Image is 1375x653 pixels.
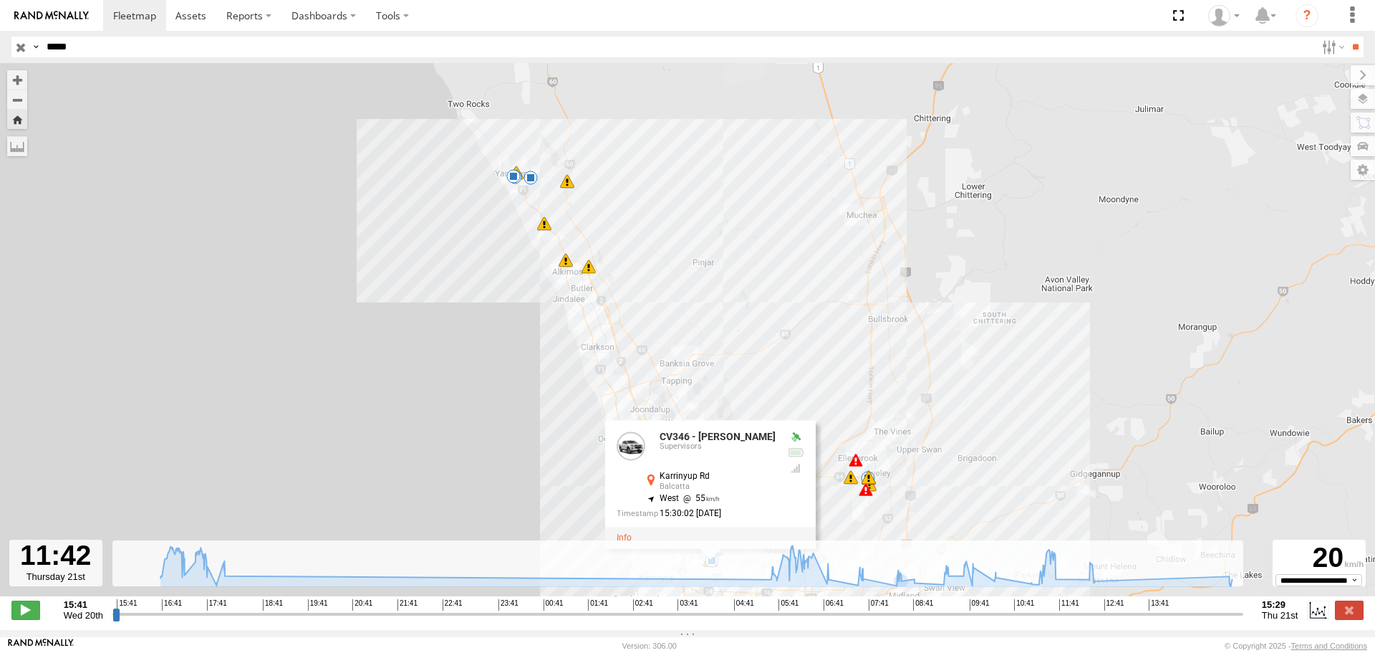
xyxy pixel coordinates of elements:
[207,599,227,611] span: 17:41
[30,37,42,57] label: Search Query
[544,599,564,611] span: 00:41
[263,599,283,611] span: 18:41
[824,599,844,611] span: 06:41
[778,599,799,611] span: 05:41
[1203,5,1245,27] div: Hayley Petersen
[734,599,754,611] span: 04:41
[861,471,875,485] div: 9
[8,639,74,653] a: Visit our Website
[1262,599,1298,610] strong: 15:29
[11,601,40,619] label: Play/Stop
[308,599,328,611] span: 19:41
[117,599,137,611] span: 15:41
[7,110,27,129] button: Zoom Home
[1316,37,1347,57] label: Search Filter Options
[617,432,645,460] a: View Asset Details
[1335,601,1364,619] label: Close
[677,599,698,611] span: 03:41
[162,599,182,611] span: 16:41
[1351,160,1375,180] label: Map Settings
[913,599,933,611] span: 08:41
[660,493,679,503] span: West
[509,166,524,180] div: 6
[787,462,804,474] div: GSM Signal = 4
[660,482,776,491] div: Balcatta
[617,533,632,543] a: View Asset Details
[1104,599,1124,611] span: 12:41
[352,599,372,611] span: 20:41
[1014,599,1034,611] span: 10:41
[787,432,804,443] div: Valid GPS Fix
[1059,599,1079,611] span: 11:41
[617,509,776,518] div: Date/time of location update
[588,599,608,611] span: 01:41
[64,599,103,610] strong: 15:41
[397,599,418,611] span: 21:41
[869,599,889,611] span: 07:41
[1291,642,1367,650] a: Terms and Conditions
[7,70,27,90] button: Zoom in
[7,136,27,156] label: Measure
[64,610,103,621] span: Wed 20th Aug 2025
[660,472,776,481] div: Karrinyup Rd
[633,599,653,611] span: 02:41
[679,493,720,503] span: 55
[970,599,990,611] span: 09:41
[1296,4,1318,27] i: ?
[1262,610,1298,621] span: Thu 21st Aug 2025
[660,442,776,451] div: Supervisors
[1149,599,1169,611] span: 13:41
[1225,642,1367,650] div: © Copyright 2025 -
[7,90,27,110] button: Zoom out
[1275,542,1364,574] div: 20
[787,447,804,458] div: No voltage information received from this device.
[622,642,677,650] div: Version: 306.00
[443,599,463,611] span: 22:41
[660,431,776,442] a: CV346 - [PERSON_NAME]
[498,599,518,611] span: 23:41
[14,11,89,21] img: rand-logo.svg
